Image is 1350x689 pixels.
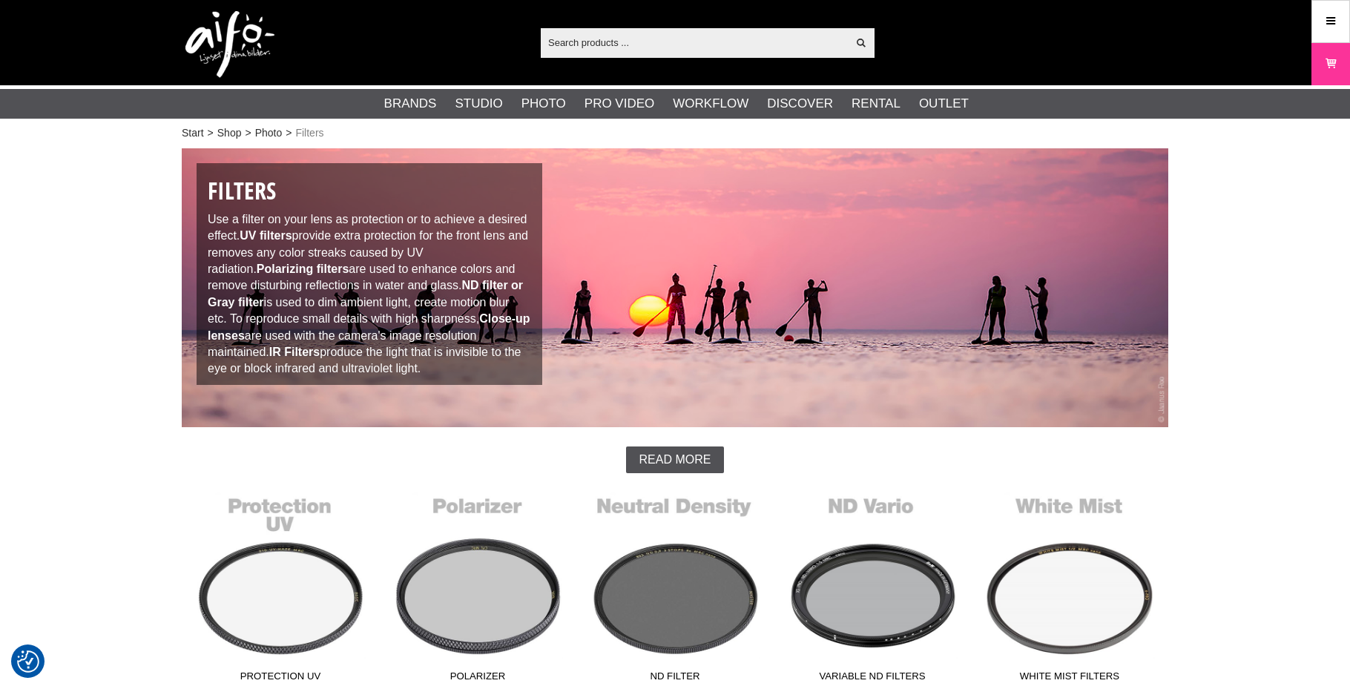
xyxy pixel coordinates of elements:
a: Workflow [673,94,748,113]
strong: ND filter or Gray filter [208,279,523,308]
img: Filters for cameras/Photographer Jaanus Ree [182,148,1168,427]
span: ND Filter [576,669,774,689]
img: logo.png [185,11,274,78]
a: Polarizer [379,488,576,688]
a: Shop [217,125,242,141]
span: White Mist Filters [971,669,1168,689]
span: > [286,125,292,141]
strong: IR Filters [269,346,320,358]
span: Variable ND filters [774,669,971,689]
a: Variable ND filters [774,488,971,688]
span: Read more [639,453,711,467]
a: ND Filter [576,488,774,688]
span: > [245,125,251,141]
strong: UV filters [240,229,292,242]
a: Start [182,125,204,141]
div: Use a filter on your lens as protection or to achieve a desired effect. provide extra protection ... [197,163,542,385]
a: Studio [455,94,502,113]
a: Outlet [919,94,969,113]
a: Discover [767,94,833,113]
span: > [208,125,214,141]
img: Revisit consent button [17,650,39,673]
a: Rental [852,94,900,113]
a: White Mist Filters [971,488,1168,688]
button: Consent Preferences [17,648,39,675]
span: Protection UV [182,669,379,689]
a: Photo [521,94,566,113]
strong: Close-up lenses [208,312,530,341]
span: Filters [295,125,323,141]
a: Brands [384,94,437,113]
h1: Filters [208,174,531,208]
a: Protection UV [182,488,379,688]
input: Search products ... [541,31,847,53]
a: Pro Video [585,94,654,113]
span: Polarizer [379,669,576,689]
strong: Polarizing filters [257,263,349,275]
a: Photo [255,125,283,141]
